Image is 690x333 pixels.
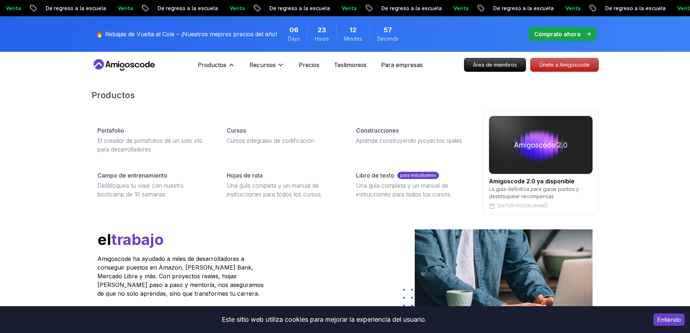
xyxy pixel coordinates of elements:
[489,186,579,199] font: La guía definitiva para ganar puntos y desbloquear recompensas
[222,316,427,323] font: Este sitio web utiliza cookies para mejorar la experiencia del usuario.
[289,25,298,35] span: 6 Days
[400,172,436,178] font: para estudiantes
[92,120,215,159] a: PortafolioEl creador de portafolios de un solo clic para desarrolladores
[109,5,169,11] font: De regreso a la escuela
[250,61,276,68] font: Recursos
[198,61,235,75] button: Productos
[483,110,599,215] a: amigoscode 2.0Amigoscode 2.0 ya disponibleLa guía definitiva para ganar puntos y desbloquear reco...
[97,255,264,297] font: Amigoscode ha ayudado a miles de desarrolladores a conseguir puestos en Amazon, [PERSON_NAME] Ban...
[534,30,581,38] font: Cómpralo ahora
[530,58,599,72] a: Únete a Amigoscode
[227,137,314,144] font: Cursos integrales de codificación
[97,125,290,249] font: De aprender a ser contratado: Domina las habilidades de Java, Spring Boot y la nube que te permit...
[227,127,246,134] font: Cursos
[97,137,203,153] font: El creador de portafolios de un solo clic para desarrolladores
[334,61,367,68] font: Testimonios
[350,165,474,204] a: Libro de textopara estudiantesUna guía completa y un manual de instrucciones para todos los cursos.
[111,230,164,249] font: trabajo
[288,35,300,42] span: Days
[381,61,423,69] a: Para empresas
[356,182,452,198] font: Una guía completa y un manual de instrucciones para todos los cursos.
[334,61,367,69] a: Testimonios
[299,61,319,68] font: Precios
[405,5,420,11] font: Venta
[92,165,215,204] a: Campo de entrenamientoDesbloquea tu viaje con nuestro bootcamp de 10 semanas
[350,25,356,35] span: 12 Minutes
[181,5,196,11] font: Venta
[377,35,398,42] span: Seconds
[333,5,393,11] font: De regreso a la escuela
[628,5,644,11] font: Venta
[69,5,84,11] font: Venta
[489,178,574,185] font: Amigoscode 2.0 ya disponible
[97,127,124,134] font: Portafolio
[517,5,532,11] font: Venta
[356,137,462,144] font: Aprende construyendo proyectos reales
[356,172,394,179] font: Libro de texto
[221,5,281,11] font: De regreso a la escuela
[227,172,263,179] font: Hojas de ruta
[344,35,362,42] span: Minutes
[497,203,547,208] font: [DATE][PERSON_NAME]
[96,30,277,38] font: 🔥 Rebajas de Vuelta al Cole – ¡Nuestros mejores precios del año!
[299,61,319,69] a: Precios
[444,5,505,11] font: De regreso a la escuela
[221,165,344,204] a: Hojas de rutaUna guía completa y un manual de instrucciones para todos los cursos.
[473,62,517,68] font: Área de miembros
[318,25,326,35] span: 23 Hours
[293,5,308,11] font: Venta
[315,35,329,42] span: Hours
[198,61,226,68] font: Productos
[350,120,474,151] a: ConstruccionesAprende construyendo proyectos reales
[384,25,392,35] span: 57 Seconds
[227,182,322,198] font: Una guía completa y un manual de instrucciones para todos los cursos.
[92,90,135,100] font: Productos
[464,58,526,72] a: Área de miembros
[539,62,590,68] font: Únete a Amigoscode
[221,120,344,151] a: CursosCursos integrales de codificación
[250,61,284,75] button: Recursos
[381,61,423,68] font: Para empresas
[489,116,593,174] img: amigoscode 2.0
[653,313,685,326] button: Aceptar cookies
[556,5,617,11] font: De regreso a la escuela
[657,316,681,323] font: Entiendo
[97,172,167,179] font: Campo de entrenamiento
[356,127,399,134] font: Construcciones
[97,182,184,198] font: Desbloquea tu viaje con nuestro bootcamp de 10 semanas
